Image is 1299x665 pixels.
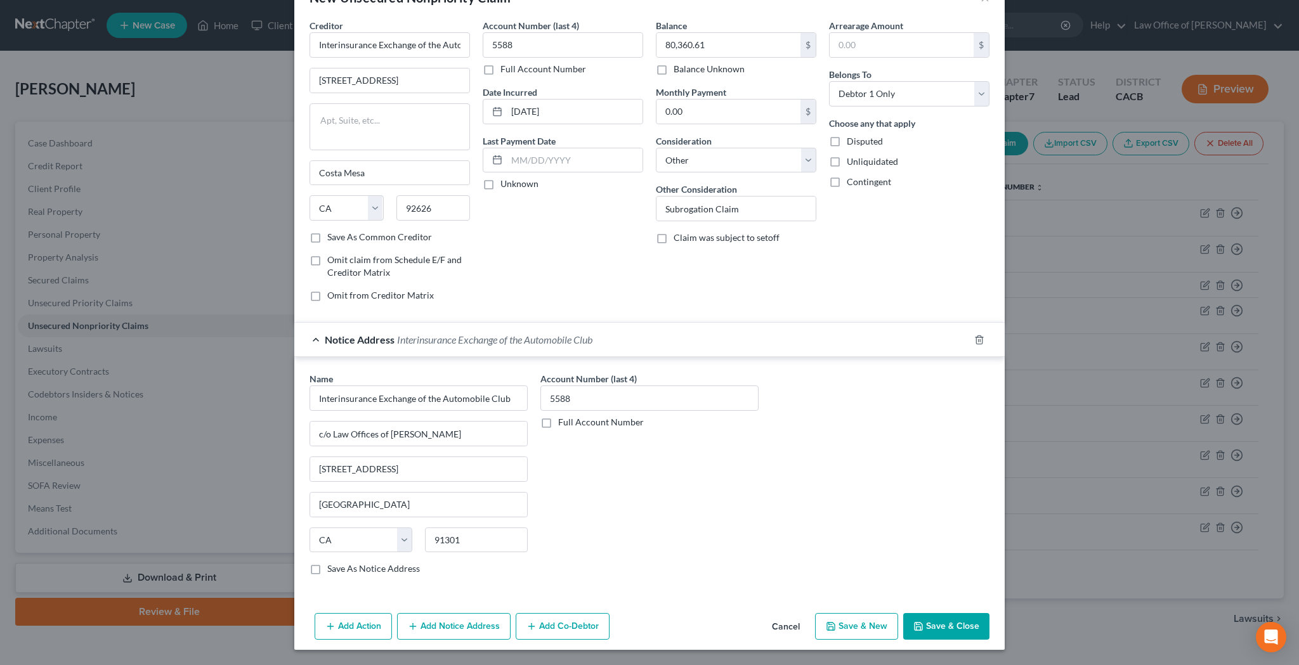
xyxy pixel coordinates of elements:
[829,117,915,130] label: Choose any that apply
[656,33,800,57] input: 0.00
[507,148,643,172] input: MM/DD/YYYY
[540,385,759,411] input: XXXX
[829,69,871,80] span: Belongs To
[674,63,745,75] label: Balance Unknown
[1256,622,1286,652] div: Open Intercom Messenger
[847,136,883,146] span: Disputed
[327,562,420,575] label: Save As Notice Address
[903,613,989,640] button: Save & Close
[310,161,469,185] input: Enter city...
[656,19,687,32] label: Balance
[325,333,395,345] span: Notice Address
[800,33,816,57] div: $
[310,422,527,446] input: Enter address...
[656,197,816,221] input: Specify...
[483,32,643,58] input: XXXX
[483,86,537,99] label: Date Incurred
[310,20,343,31] span: Creditor
[310,68,469,93] input: Enter address...
[829,19,903,32] label: Arrearage Amount
[310,385,528,411] input: Search by name...
[762,614,810,640] button: Cancel
[310,373,333,384] span: Name
[507,100,643,124] input: MM/DD/YYYY
[656,183,737,196] label: Other Consideration
[483,19,579,32] label: Account Number (last 4)
[656,86,726,99] label: Monthly Payment
[483,134,556,148] label: Last Payment Date
[800,100,816,124] div: $
[315,613,392,640] button: Add Action
[674,232,780,243] span: Claim was subject to setoff
[500,63,586,75] label: Full Account Number
[974,33,989,57] div: $
[397,613,511,640] button: Add Notice Address
[425,527,528,553] input: Enter zip..
[327,254,462,278] span: Omit claim from Schedule E/F and Creditor Matrix
[540,372,637,385] label: Account Number (last 4)
[327,231,432,243] label: Save As Common Creditor
[327,290,434,300] span: Omit from Creditor Matrix
[847,156,898,167] span: Unliquidated
[656,134,712,148] label: Consideration
[830,33,974,57] input: 0.00
[396,195,471,221] input: Enter zip...
[500,178,539,190] label: Unknown
[558,416,644,429] label: Full Account Number
[310,457,527,481] input: Apt, Suite, etc...
[656,100,800,124] input: 0.00
[815,613,898,640] button: Save & New
[516,613,610,640] button: Add Co-Debtor
[310,32,470,58] input: Search creditor by name...
[310,493,527,517] input: Enter city...
[397,333,592,345] span: Interinsurance Exchange of the Automobile Club
[847,176,891,187] span: Contingent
